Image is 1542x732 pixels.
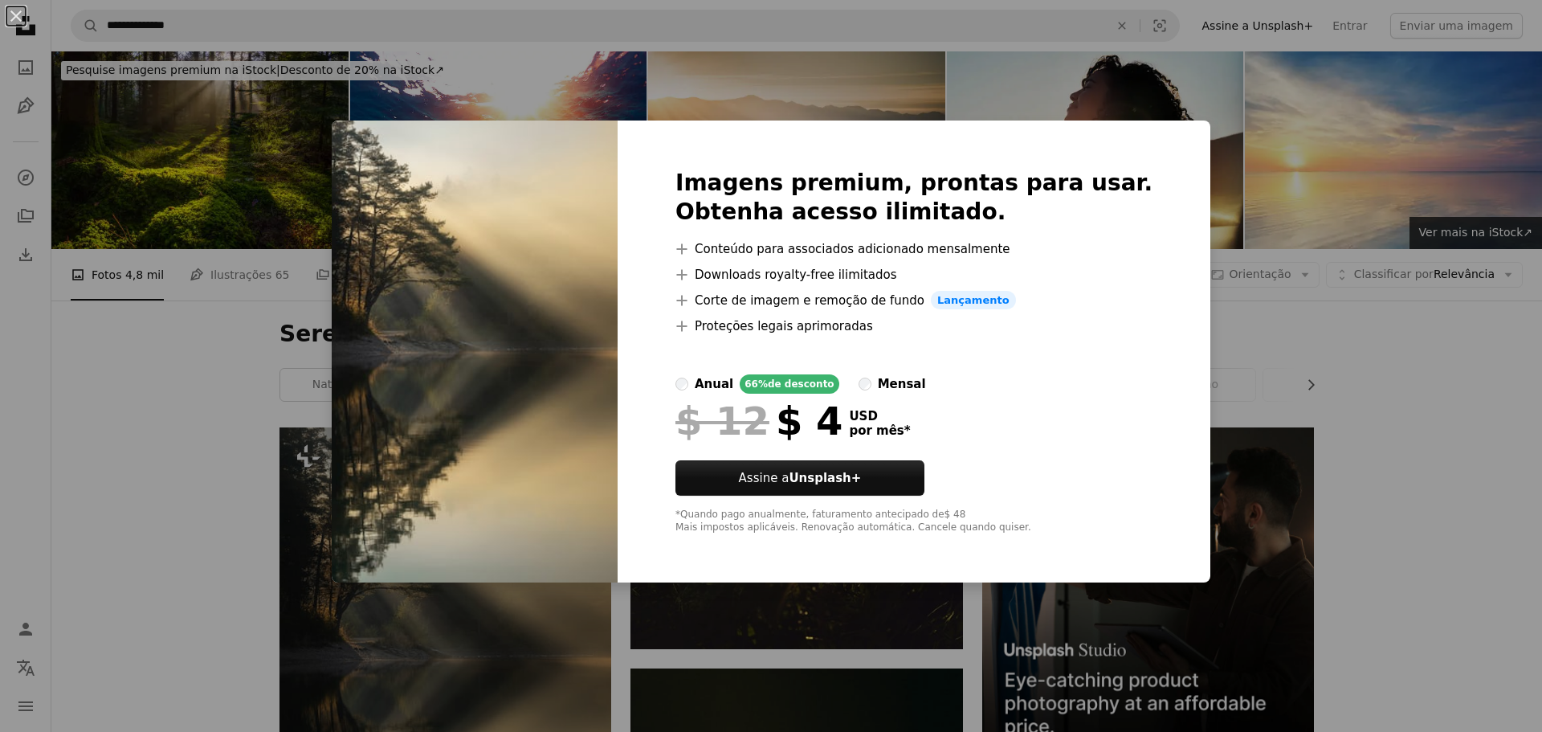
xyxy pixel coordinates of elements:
input: mensal [859,378,871,391]
h2: Imagens premium, prontas para usar. Obtenha acesso ilimitado. [675,169,1152,227]
span: Lançamento [931,291,1016,310]
li: Corte de imagem e remoção de fundo [675,291,1152,310]
span: USD [849,409,910,423]
strong: Unsplash+ [789,471,861,485]
li: Downloads royalty-free ilimitados [675,265,1152,284]
button: Assine aUnsplash+ [675,460,924,496]
span: $ 12 [675,400,769,442]
input: anual66%de desconto [675,378,688,391]
li: Proteções legais aprimoradas [675,317,1152,336]
span: por mês * [849,423,910,438]
div: anual [695,374,733,394]
div: mensal [878,374,926,394]
li: Conteúdo para associados adicionado mensalmente [675,239,1152,259]
div: *Quando pago anualmente, faturamento antecipado de $ 48 Mais impostos aplicáveis. Renovação autom... [675,509,1152,534]
div: $ 4 [675,400,842,442]
img: premium_photo-1674940593973-f520ef5054bc [332,121,618,583]
div: 66% de desconto [740,374,838,394]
